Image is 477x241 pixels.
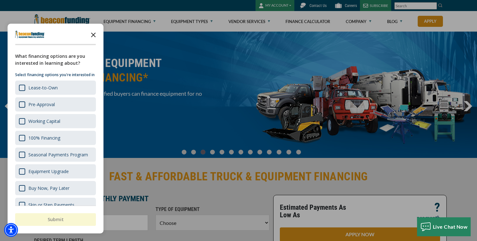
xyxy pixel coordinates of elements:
div: Equipment Upgrade [28,168,69,174]
div: Accessibility Menu [4,223,18,237]
div: Pre-Approval [15,97,96,111]
button: Close the survey [87,28,100,41]
div: Equipment Upgrade [15,164,96,178]
button: Live Chat Now [417,217,471,236]
span: Live Chat Now [433,224,468,230]
div: Survey [8,24,103,233]
div: Buy Now, Pay Later [15,181,96,195]
button: Submit [15,213,96,226]
div: Working Capital [28,118,60,124]
div: Skip or Step Payments [15,198,96,212]
div: Lease-to-Own [15,81,96,95]
div: Lease-to-Own [28,85,58,91]
div: Skip or Step Payments [28,202,74,208]
div: Seasonal Payments Program [28,152,88,158]
div: What financing options are you interested in learning about? [15,53,96,67]
div: Working Capital [15,114,96,128]
div: 100% Financing [15,131,96,145]
div: 100% Financing [28,135,60,141]
div: Buy Now, Pay Later [28,185,69,191]
div: Seasonal Payments Program [15,148,96,162]
p: Select financing options you're interested in [15,72,96,78]
div: Pre-Approval [28,101,55,107]
img: Company logo [15,31,45,38]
